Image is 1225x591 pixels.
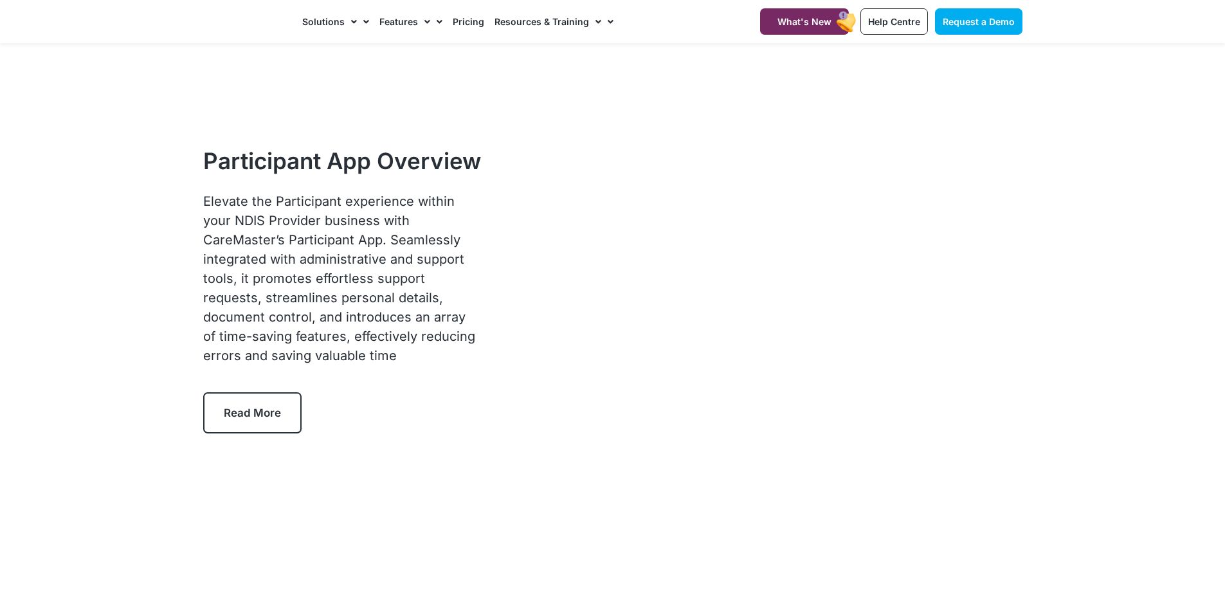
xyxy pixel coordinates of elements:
a: Read More [203,392,302,433]
a: Help Centre [860,8,928,35]
span: Request a Demo [943,16,1015,27]
span: What's New [777,16,831,27]
span: Read More [224,406,281,419]
a: Request a Demo [935,8,1022,35]
img: CareMaster Logo [203,12,290,32]
h1: Participant App Overview [203,147,482,174]
a: What's New [760,8,849,35]
span: Elevate the Participant experience within your NDIS Provider business with CareMaster’s Participa... [203,194,475,363]
span: Help Centre [868,16,920,27]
